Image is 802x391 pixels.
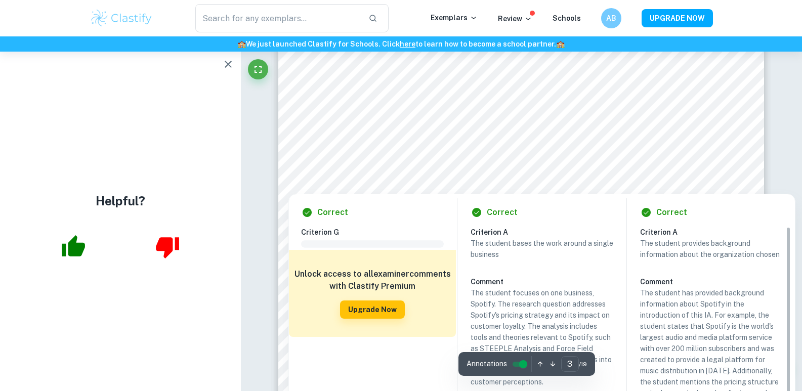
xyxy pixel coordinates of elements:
h6: Criterion G [301,227,452,238]
h6: Criterion A [640,227,791,238]
h6: Correct [317,206,348,219]
h6: Correct [656,206,687,219]
h6: Comment [640,276,783,287]
h6: AB [605,13,617,24]
h6: We just launched Clastify for Schools. Click to learn how to become a school partner. [2,38,800,50]
p: Review [498,13,532,24]
h6: Criterion A [471,227,621,238]
h6: Comment [471,276,613,287]
span: 🏫 [556,40,565,48]
p: Exemplars [431,12,478,23]
input: Search for any exemplars... [195,4,361,32]
span: / 19 [579,360,587,369]
a: Schools [553,14,581,22]
h4: Helpful? [96,192,145,210]
p: The student bases the work around a single business [471,238,613,260]
button: UPGRADE NOW [642,9,713,27]
button: AB [601,8,621,28]
p: The student provides background information about the organization chosen [640,238,783,260]
h6: Unlock access to all examiner comments with Clastify Premium [294,268,451,292]
button: Fullscreen [248,59,268,79]
img: Clastify logo [90,8,154,28]
button: Upgrade Now [340,300,405,319]
h6: Correct [487,206,518,219]
span: 🏫 [237,40,246,48]
p: The student focuses on one business, Spotify. The research question addresses Spotify's pricing s... [471,287,613,387]
a: here [400,40,415,48]
span: Annotations [467,359,507,369]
